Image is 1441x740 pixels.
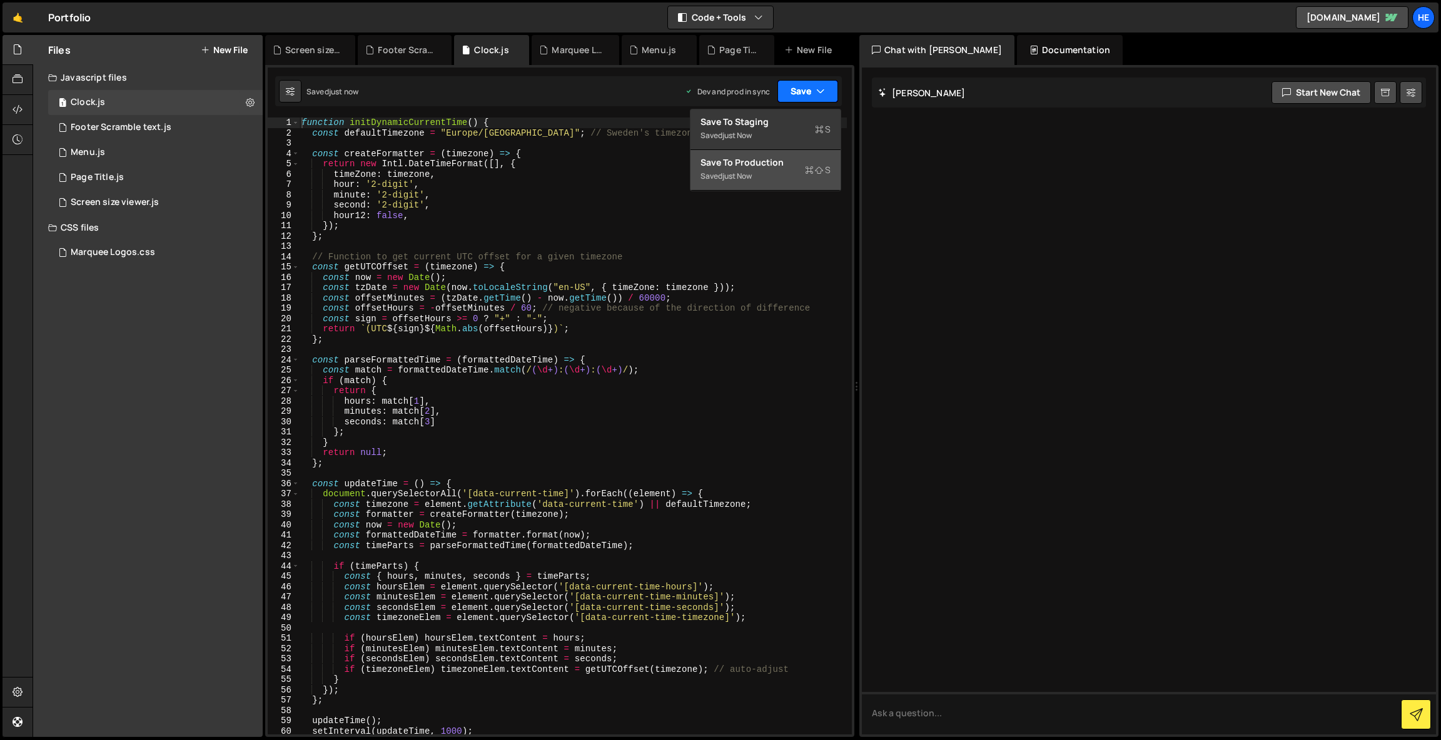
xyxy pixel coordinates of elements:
div: 53 [268,654,300,664]
div: Dev and prod in sync [685,86,770,97]
button: Start new chat [1272,81,1371,104]
div: 17 [268,282,300,293]
div: 45 [268,571,300,582]
a: He [1412,6,1435,29]
div: 55 [268,674,300,685]
div: 34 [268,458,300,469]
div: 5 [268,159,300,169]
div: 35 [268,468,300,479]
div: 60 [268,726,300,737]
div: 16487/44822.js [48,190,263,215]
div: 15 [268,262,300,272]
div: 18 [268,293,300,304]
div: 58 [268,706,300,716]
div: 33 [268,447,300,458]
div: Saved [700,128,831,143]
div: 16 [268,272,300,283]
div: 28 [268,396,300,407]
div: 54 [268,664,300,675]
div: 56 [268,685,300,696]
div: 24 [268,355,300,366]
div: 6 [268,169,300,180]
div: 16487/44687.js [48,140,263,165]
div: 2 [268,128,300,139]
span: S [805,164,831,176]
div: Clock.js [474,44,508,56]
div: just now [722,171,752,181]
div: 16487/44689.js [48,90,263,115]
button: Code + Tools [668,6,773,29]
div: 16487/44817.js [48,115,263,140]
div: Javascript files [33,65,263,90]
div: 11 [268,221,300,231]
div: Footer Scramble text.js [71,122,171,133]
div: 12 [268,231,300,242]
button: New File [201,45,248,55]
a: 🤙 [3,2,33,32]
div: Documentation [1017,35,1123,65]
span: 1 [59,99,66,109]
div: 19 [268,303,300,314]
div: Marquee Logos.css [71,247,155,258]
div: Menu.js [642,44,676,56]
div: 29 [268,406,300,417]
div: Clock.js [71,97,105,108]
div: 37 [268,489,300,499]
div: 52 [268,644,300,654]
div: 16487/44688.css [48,240,263,265]
div: 1 [268,117,300,128]
div: 25 [268,365,300,376]
div: 27 [268,386,300,396]
button: Save [777,80,838,102]
div: 36 [268,479,300,489]
div: 20 [268,314,300,324]
div: 31 [268,427,300,437]
div: 4 [268,149,300,159]
div: 21 [268,324,300,334]
div: 39 [268,509,300,520]
div: just now [329,86,358,97]
div: 49 [268,612,300,623]
div: Screen size viewer.js [285,44,340,56]
div: Screen size viewer.js [71,197,159,208]
div: Portfolio [48,10,91,25]
div: Page Title.js [71,172,124,183]
div: CSS files [33,215,263,240]
div: 10 [268,211,300,221]
div: Chat with [PERSON_NAME] [859,35,1014,65]
button: Save to ProductionS Savedjust now [690,150,841,191]
span: S [815,123,831,136]
a: [DOMAIN_NAME] [1296,6,1408,29]
div: 59 [268,716,300,726]
div: 8 [268,190,300,201]
div: New File [784,44,837,56]
div: 44 [268,561,300,572]
div: 51 [268,633,300,644]
div: 50 [268,623,300,634]
div: 7 [268,179,300,190]
div: 46 [268,582,300,592]
div: Save to Staging [700,116,831,128]
div: Saved [306,86,358,97]
div: Menu.js [71,147,105,158]
button: Save to StagingS Savedjust now [690,109,841,150]
div: 47 [268,592,300,602]
div: 43 [268,551,300,561]
div: 23 [268,344,300,355]
div: Save to Production [700,156,831,169]
div: 14 [268,252,300,262]
div: 42 [268,541,300,551]
div: 9 [268,200,300,211]
div: 57 [268,695,300,706]
div: 40 [268,520,300,531]
div: Saved [700,169,831,184]
div: 48 [268,602,300,613]
div: 13 [268,241,300,252]
h2: Files [48,43,71,57]
div: 41 [268,530,300,541]
div: Marquee Logos.css [552,44,604,56]
div: 26 [268,376,300,386]
div: 3 [268,138,300,149]
div: 16487/44685.js [48,165,263,190]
